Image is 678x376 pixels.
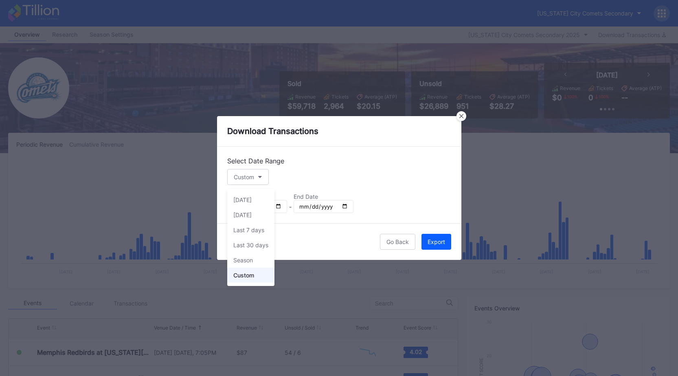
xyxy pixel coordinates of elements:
[233,272,254,279] div: Custom
[233,257,253,264] div: Season
[233,196,252,203] div: [DATE]
[233,211,252,218] div: [DATE]
[233,226,264,233] div: Last 7 days
[233,242,268,248] div: Last 30 days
